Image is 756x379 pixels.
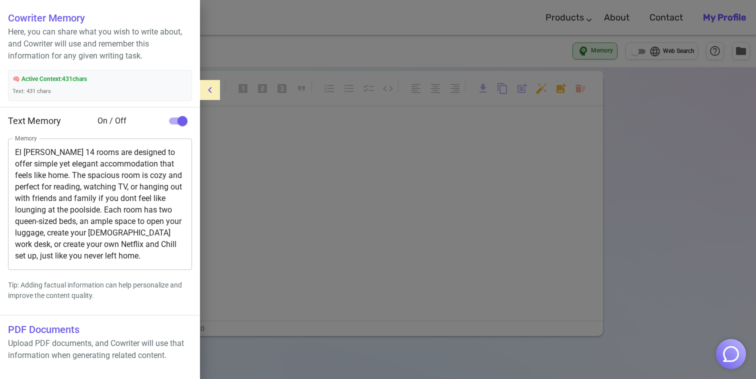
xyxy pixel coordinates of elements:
[721,344,740,363] img: Close chat
[15,146,185,261] textarea: El [PERSON_NAME] 14 rooms are designed to offer simple yet elegant accommodation that feels like ...
[12,88,51,94] span: Text: 431 chars
[27,58,35,66] img: tab_domain_overview_orange.svg
[8,321,192,337] h6: PDF Documents
[200,80,220,100] button: menu
[15,134,37,142] label: Memory
[26,26,110,34] div: Domain: [DOMAIN_NAME]
[38,59,89,65] div: Domain Overview
[8,337,192,361] p: Upload PDF documents, and Cowriter will use that information when generating related content.
[8,10,192,26] h6: Cowriter Memory
[8,280,192,301] p: Tip: Adding factual information can help personalize and improve the content quality.
[97,115,163,127] span: On / Off
[16,26,24,34] img: website_grey.svg
[16,16,24,24] img: logo_orange.svg
[8,26,192,62] p: Here, you can share what you wish to write about, and Cowriter will use and remember this informa...
[110,59,168,65] div: Keywords by Traffic
[99,58,107,66] img: tab_keywords_by_traffic_grey.svg
[8,115,61,126] span: Text Memory
[28,16,49,24] div: v 4.0.25
[12,74,187,84] span: 🧠 Active Context: 431 chars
